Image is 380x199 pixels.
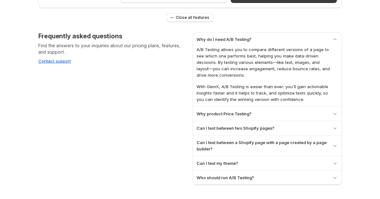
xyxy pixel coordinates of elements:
h3: Can I test between two Shopify pages? [197,125,275,131]
h3: Can I test my theme? [197,160,238,166]
button: Close all features [167,13,213,22]
button: Contact support [38,58,71,64]
p: A/B Testing allows you to compare different versions of a page to see which one performs best, he... [197,46,332,78]
h3: Can I test between a Shopify page with a page created by a page builder? [197,139,327,152]
h3: Why product Price Testing? [197,111,252,117]
h3: Why do I need A/B Testing? [197,36,252,42]
h3: Who should run A/B Testing? [197,174,254,181]
h2: Frequently asked questions [38,32,122,40]
p: With GemX, A/B Testing is easier than ever: you'll gain actionable insights faster and it helps t... [197,83,332,103]
p: Find the answers to your inquiries about our pricing plans, features, and support. [38,42,188,55]
span: Close all features [176,15,209,20]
